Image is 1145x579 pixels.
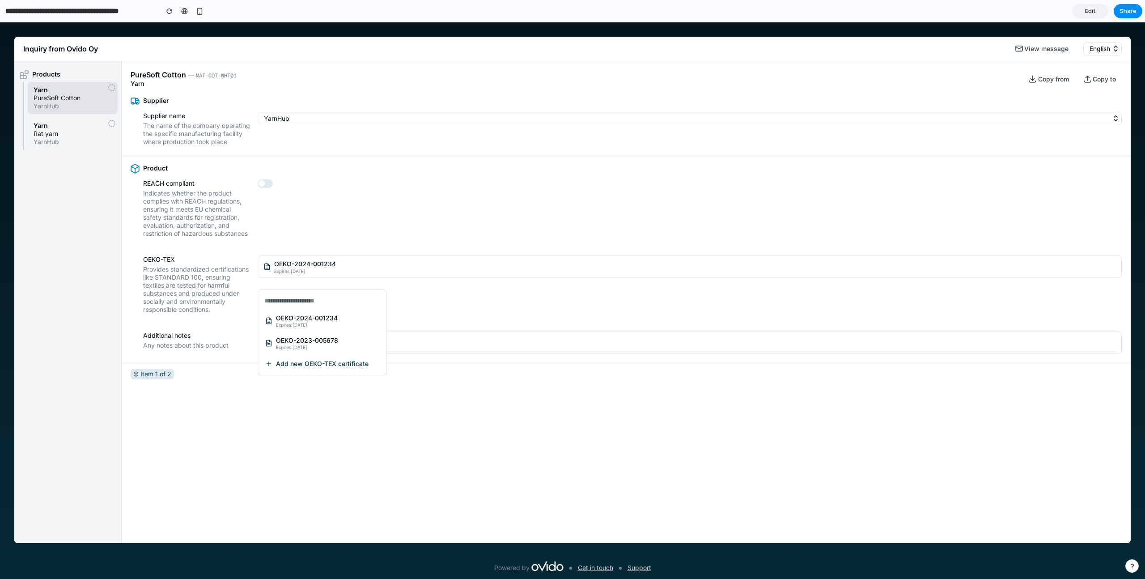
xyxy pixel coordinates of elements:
span: OEKO-2024-001234 [276,292,338,300]
span: Expires: [DATE] [276,322,338,328]
span: Share [1120,7,1137,16]
span: OEKO-2023-005678 [276,314,338,322]
a: Edit [1073,4,1108,18]
span: Expires: [DATE] [276,300,338,305]
button: Share [1114,4,1142,18]
span: Add new OEKO-TEX certificate [276,337,369,345]
span: Edit [1085,7,1096,16]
